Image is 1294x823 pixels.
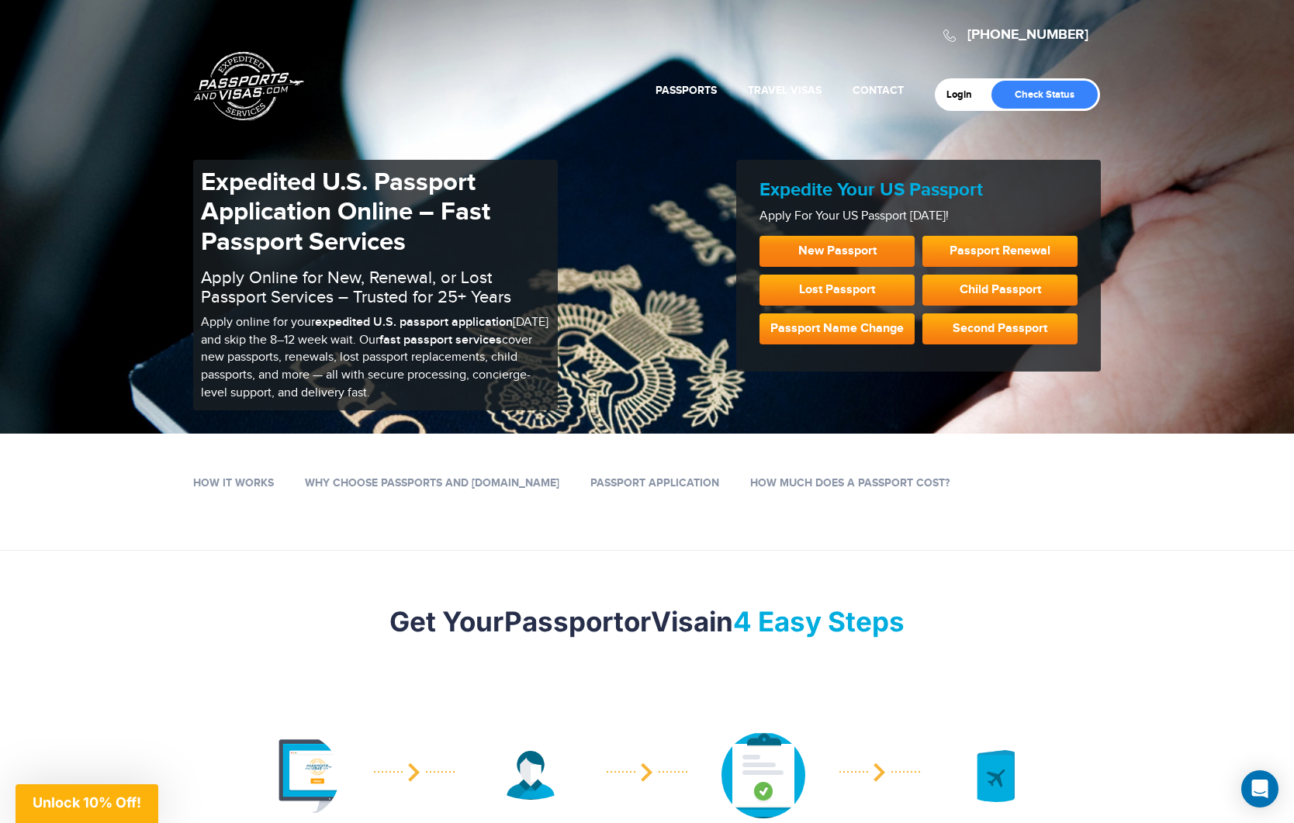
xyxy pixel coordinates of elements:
[954,749,1038,802] img: image description
[922,236,1078,267] a: Passport Renewal
[379,333,502,348] b: fast passport services
[590,476,719,489] a: Passport Application
[748,84,822,97] a: Travel Visas
[733,605,905,638] mark: 4 Easy Steps
[256,734,340,818] img: image description
[194,51,304,121] a: Passports & [DOMAIN_NAME]
[305,476,559,489] a: Why Choose Passports and [DOMAIN_NAME]
[504,605,624,638] strong: Passport
[33,794,141,811] span: Unlock 10% Off!
[759,275,915,306] a: Lost Passport
[315,315,513,330] b: expedited U.S. passport application
[16,784,158,823] div: Unlock 10% Off!
[759,179,1078,202] h2: Expedite Your US Passport
[750,476,950,489] a: How Much Does a Passport Cost?
[201,268,550,306] h2: Apply Online for New, Renewal, or Lost Passport Services – Trusted for 25+ Years
[967,26,1088,43] a: [PHONE_NUMBER]
[193,476,274,489] a: How it works
[201,314,550,403] p: Apply online for your [DATE] and skip the 8–12 week wait. Our cover new passports, renewals, lost...
[853,84,904,97] a: Contact
[946,88,983,101] a: Login
[922,275,1078,306] a: Child Passport
[759,313,915,344] a: Passport Name Change
[489,751,573,800] img: image description
[991,81,1098,109] a: Check Status
[651,605,709,638] strong: Visa
[201,168,550,257] h1: Expedited U.S. Passport Application Online – Fast Passport Services
[759,236,915,267] a: New Passport
[1241,770,1278,807] div: Open Intercom Messenger
[922,313,1078,344] a: Second Passport
[193,605,1101,638] h2: Get Your or in
[656,84,717,97] a: Passports
[721,732,805,818] img: image description
[759,208,1078,226] p: Apply For Your US Passport [DATE]!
